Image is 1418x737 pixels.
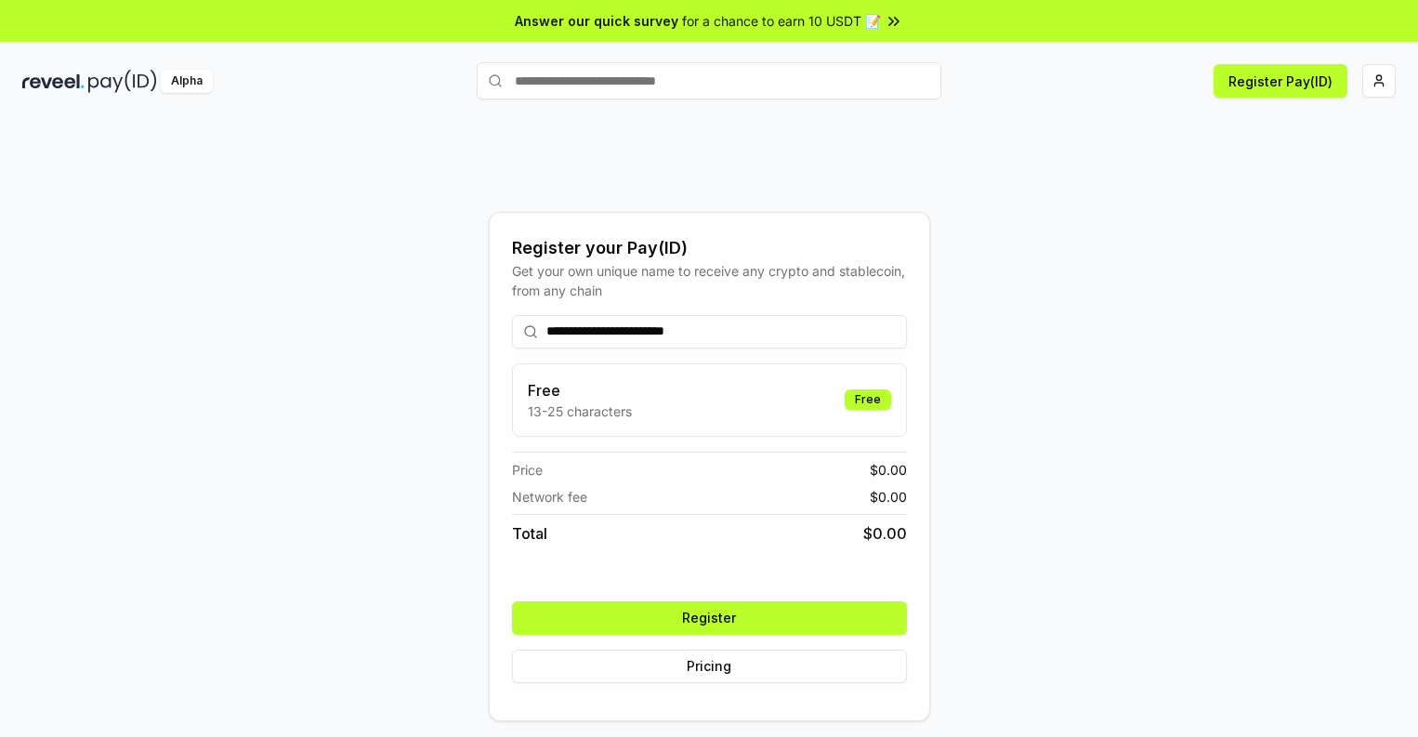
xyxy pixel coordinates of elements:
[512,601,907,635] button: Register
[870,460,907,480] span: $ 0.00
[161,70,213,93] div: Alpha
[1214,64,1347,98] button: Register Pay(ID)
[863,522,907,545] span: $ 0.00
[845,389,891,410] div: Free
[512,487,587,507] span: Network fee
[512,261,907,300] div: Get your own unique name to receive any crypto and stablecoin, from any chain
[515,11,678,31] span: Answer our quick survey
[682,11,881,31] span: for a chance to earn 10 USDT 📝
[512,235,907,261] div: Register your Pay(ID)
[88,70,157,93] img: pay_id
[22,70,85,93] img: reveel_dark
[512,460,543,480] span: Price
[870,487,907,507] span: $ 0.00
[528,379,632,401] h3: Free
[512,650,907,683] button: Pricing
[512,522,547,545] span: Total
[528,401,632,421] p: 13-25 characters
